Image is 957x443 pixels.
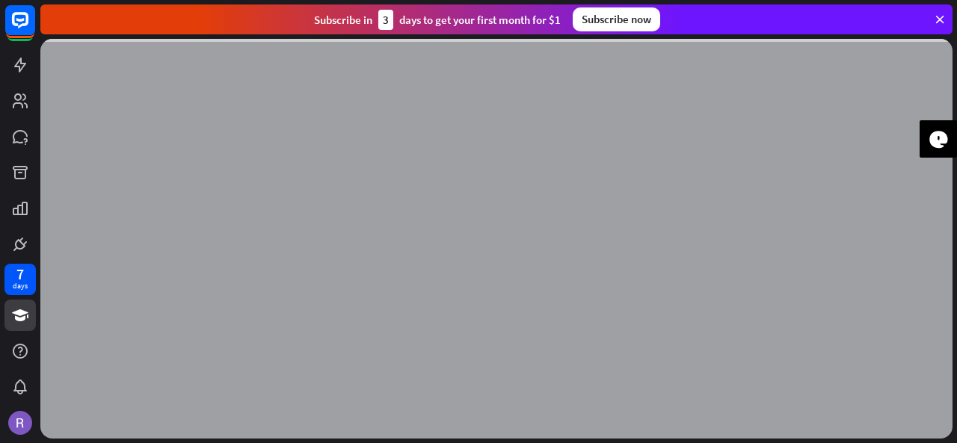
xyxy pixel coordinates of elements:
div: Subscribe in days to get your first month for $1 [314,10,561,30]
div: days [13,281,28,291]
a: 7 days [4,264,36,295]
div: 7 [16,267,24,281]
div: 3 [378,10,393,30]
div: Subscribe now [573,7,660,31]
